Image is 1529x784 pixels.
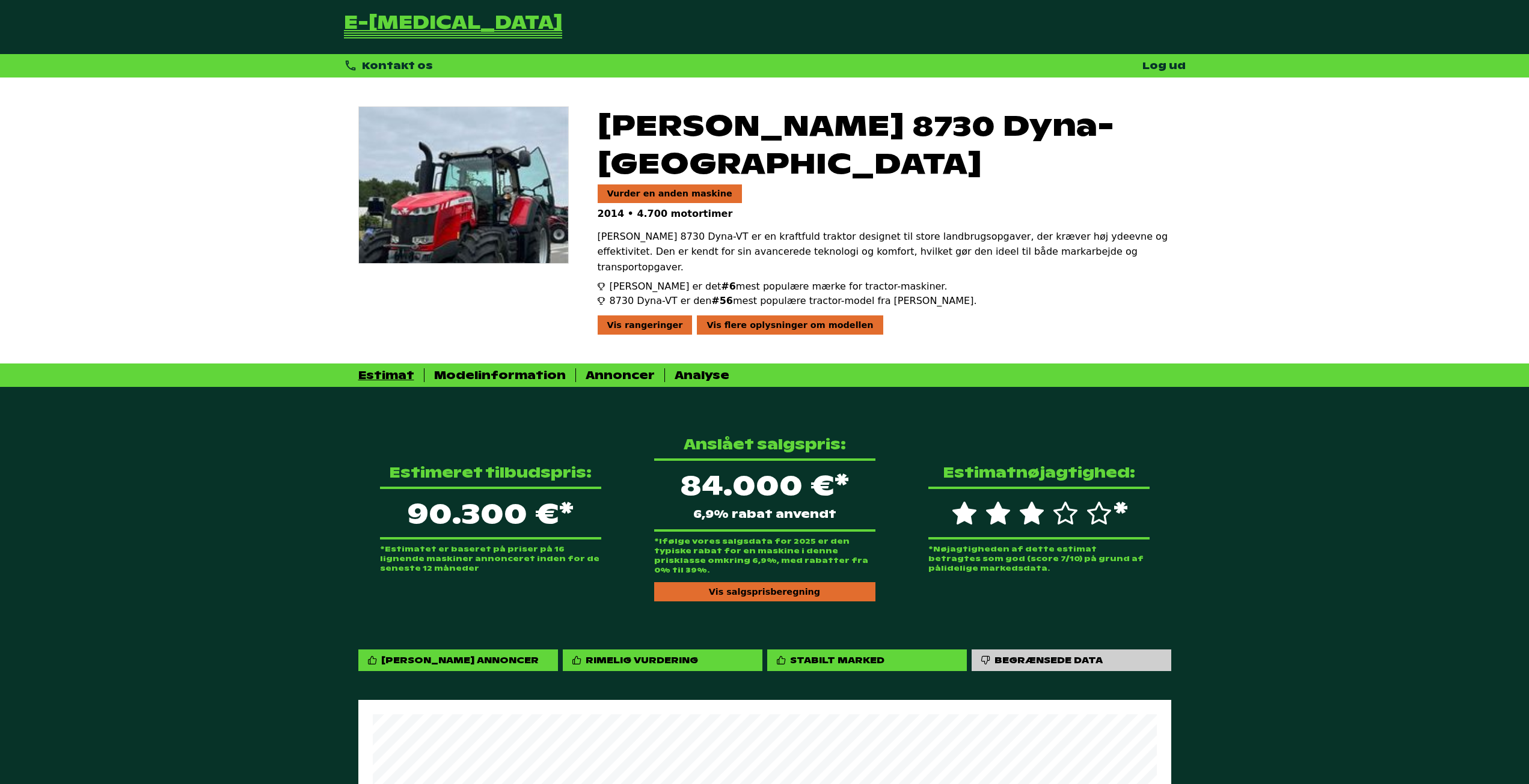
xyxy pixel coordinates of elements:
[586,654,698,666] div: Rimelig vurdering
[721,281,736,292] span: #6
[610,294,977,308] span: 8730 Dyna-VT er den mest populære tractor-model fra [PERSON_NAME].
[711,295,733,306] span: #56
[610,279,948,294] span: [PERSON_NAME] er det mest populære mærke for tractor-maskiner.
[767,649,967,670] div: Stabilt marked
[654,435,875,454] p: Anslået salgspris:
[344,59,434,73] div: Kontakt os
[994,654,1103,666] div: Begrænsede data
[358,368,414,382] div: Estimat
[972,649,1171,670] div: Begrænsede data
[654,458,875,532] div: 84.000 €*
[654,582,875,601] div: Vis salgsprisberegning
[563,649,762,670] div: Rimelig vurdering
[598,106,1171,182] span: [PERSON_NAME] 8730 Dyna-[GEOGRAPHIC_DATA]
[928,463,1150,482] p: Estimatnøjagtighed:
[675,368,729,382] div: Analyse
[790,654,884,666] div: Stabilt marked
[586,368,655,382] div: Annoncer
[434,368,566,382] div: Modelinformation
[693,509,836,520] span: 6,9% rabat anvendt
[598,208,1171,219] p: 2014 • 4.700 motortimer
[380,463,601,482] p: Estimeret tilbudspris:
[654,536,875,575] p: *Ifølge vores salgsdata for 2025 er den typiske rabat for en maskine i denne prisklasse omkring 6...
[598,184,742,202] a: Vurder en anden maskine
[598,229,1171,275] p: [PERSON_NAME] 8730 Dyna-VT er en kraftfuld traktor designet til store landbrugsopgaver, der kræve...
[344,14,562,40] a: Tilbage til forsiden
[598,315,693,335] div: Vis rangeringer
[380,487,601,539] p: 90.300 €*
[358,649,558,670] div: Nye annoncer
[380,544,601,573] p: *Estimatet er baseret på priser på 16 lignende maskiner annonceret inden for de seneste 12 måneder
[381,654,539,666] div: [PERSON_NAME] annoncer
[928,544,1150,573] p: *Nøjagtigheden af dette estimat betragtes som god (score 7/10) på grund af pålidelige markedsdata.
[362,59,433,72] span: Kontakt os
[1142,59,1186,72] a: Log ud
[359,107,568,263] img: Massey Ferguson 8730 Dyna-VT
[697,315,883,335] div: Vis flere oplysninger om modellen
